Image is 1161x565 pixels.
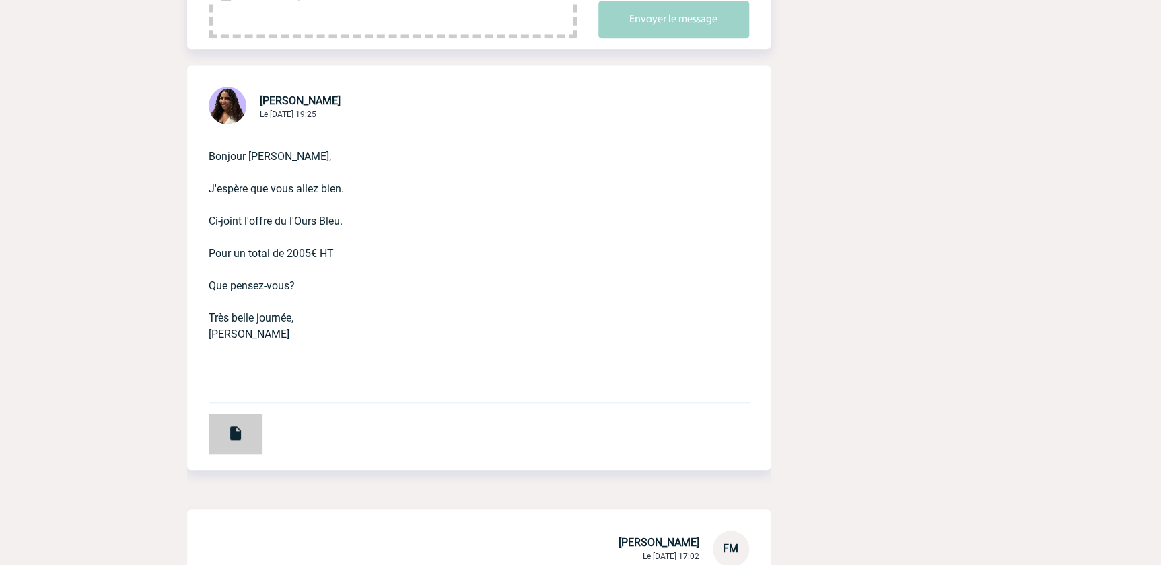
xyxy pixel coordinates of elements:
span: Le [DATE] 19:25 [260,110,316,119]
button: Envoyer le message [598,1,749,38]
span: Le [DATE] 17:02 [643,552,699,561]
span: [PERSON_NAME] [619,536,699,549]
p: Bonjour [PERSON_NAME], J'espère que vous allez bien. Ci-joint l'offre du l'Ours Bleu. Pour un tot... [209,127,711,391]
img: 131234-0.jpg [209,87,246,124]
span: [PERSON_NAME] [260,94,341,107]
a: DEVIS ABEILLE 14 OCTOBRE.pdf [187,421,262,434]
span: FM [723,542,738,555]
